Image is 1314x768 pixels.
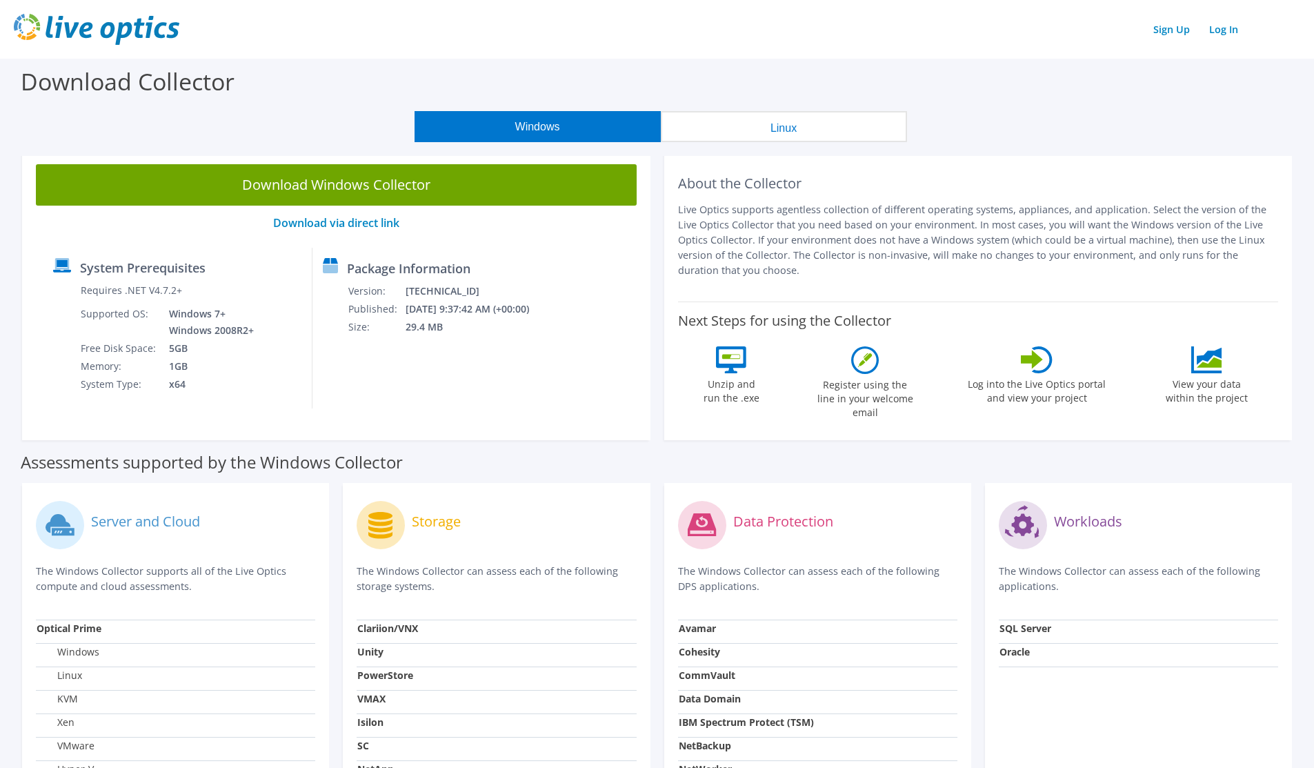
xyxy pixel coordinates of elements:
[80,375,159,393] td: System Type:
[405,318,548,336] td: 29.4 MB
[679,692,741,705] strong: Data Domain
[678,313,891,329] label: Next Steps for using the Collector
[699,373,763,405] label: Unzip and run the .exe
[37,692,78,706] label: KVM
[678,564,957,594] p: The Windows Collector can assess each of the following DPS applications.
[679,716,814,729] strong: IBM Spectrum Protect (TSM)
[37,669,82,682] label: Linux
[348,318,405,336] td: Size:
[357,564,636,594] p: The Windows Collector can assess each of the following storage systems.
[412,515,461,529] label: Storage
[357,692,386,705] strong: VMAX
[733,515,833,529] label: Data Protection
[14,14,179,45] img: live_optics_svg.svg
[357,645,384,658] strong: Unity
[1146,19,1197,39] a: Sign Up
[661,111,907,142] button: Linux
[37,622,101,635] strong: Optical Prime
[273,215,399,230] a: Download via direct link
[679,739,731,752] strong: NetBackup
[21,455,403,469] label: Assessments supported by the Windows Collector
[405,282,548,300] td: [TECHNICAL_ID]
[36,164,637,206] a: Download Windows Collector
[679,645,720,658] strong: Cohesity
[415,111,661,142] button: Windows
[967,373,1106,405] label: Log into the Live Optics portal and view your project
[80,357,159,375] td: Memory:
[37,645,99,659] label: Windows
[999,564,1278,594] p: The Windows Collector can assess each of the following applications.
[1157,373,1256,405] label: View your data within the project
[80,305,159,339] td: Supported OS:
[347,262,470,275] label: Package Information
[80,339,159,357] td: Free Disk Space:
[678,175,1279,192] h2: About the Collector
[348,282,405,300] td: Version:
[348,300,405,318] td: Published:
[357,669,413,682] strong: PowerStore
[37,716,74,729] label: Xen
[36,564,315,594] p: The Windows Collector supports all of the Live Optics compute and cloud assessments.
[678,202,1279,278] p: Live Optics supports agentless collection of different operating systems, appliances, and applica...
[999,645,1030,658] strong: Oracle
[1054,515,1122,529] label: Workloads
[21,66,235,97] label: Download Collector
[91,515,200,529] label: Server and Cloud
[81,284,182,297] label: Requires .NET V4.7.2+
[405,300,548,318] td: [DATE] 9:37:42 AM (+00:00)
[679,669,735,682] strong: CommVault
[357,739,369,752] strong: SC
[1202,19,1245,39] a: Log In
[159,357,257,375] td: 1GB
[357,622,418,635] strong: Clariion/VNX
[159,339,257,357] td: 5GB
[159,305,257,339] td: Windows 7+ Windows 2008R2+
[80,261,206,275] label: System Prerequisites
[159,375,257,393] td: x64
[999,622,1051,635] strong: SQL Server
[37,739,94,753] label: VMware
[679,622,716,635] strong: Avamar
[357,716,384,729] strong: Isilon
[813,374,917,420] label: Register using the line in your welcome email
